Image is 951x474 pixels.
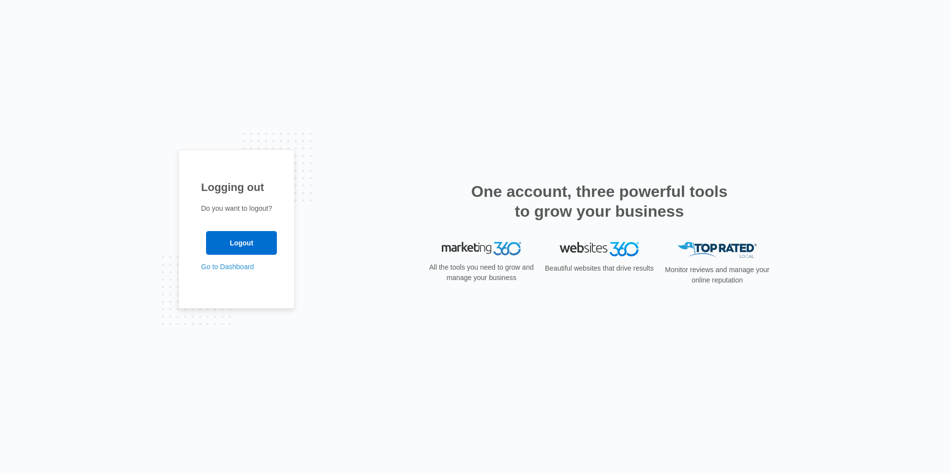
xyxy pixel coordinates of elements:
[206,231,277,255] input: Logout
[201,179,272,195] h1: Logging out
[544,263,655,274] p: Beautiful websites that drive results
[560,242,639,256] img: Websites 360
[468,182,731,221] h2: One account, three powerful tools to grow your business
[201,203,272,214] p: Do you want to logout?
[426,262,537,283] p: All the tools you need to grow and manage your business
[442,242,521,256] img: Marketing 360
[678,242,757,258] img: Top Rated Local
[662,265,773,285] p: Monitor reviews and manage your online reputation
[201,263,254,271] a: Go to Dashboard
